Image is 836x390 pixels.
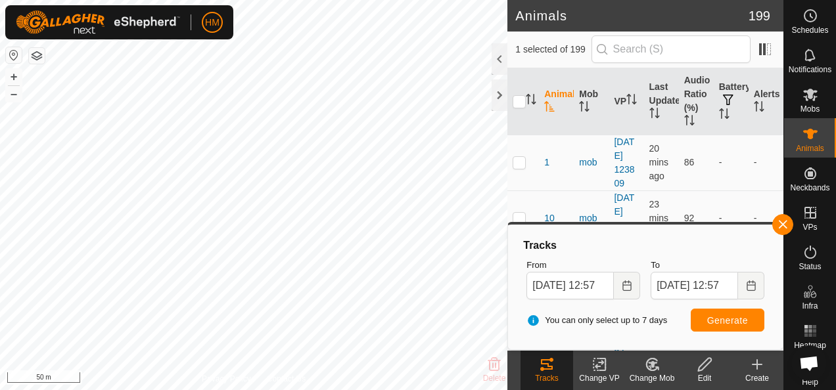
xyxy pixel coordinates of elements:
[714,190,749,246] td: -
[649,143,669,181] span: 23 Sept 2025, 12:36 pm
[684,213,695,223] span: 92
[526,96,536,106] p-sorticon: Activate to sort
[678,372,731,384] div: Edit
[714,135,749,190] td: -
[691,309,764,332] button: Generate
[649,199,669,237] span: 23 Sept 2025, 12:33 pm
[802,302,818,310] span: Infra
[592,35,751,63] input: Search (S)
[526,259,640,272] label: From
[515,43,591,56] span: 1 selected of 199
[749,190,783,246] td: -
[679,68,714,135] th: Audio Ratio (%)
[791,26,828,34] span: Schedules
[754,103,764,114] p-sorticon: Activate to sort
[651,259,764,272] label: To
[626,372,678,384] div: Change Mob
[719,110,730,121] p-sorticon: Activate to sort
[796,144,824,152] span: Animals
[749,6,770,26] span: 199
[749,135,783,190] td: -
[649,110,660,120] p-sorticon: Activate to sort
[579,156,603,169] div: mob
[626,96,637,106] p-sorticon: Activate to sort
[802,378,818,386] span: Help
[791,345,827,381] div: Open chat
[579,103,590,114] p-sorticon: Activate to sort
[644,68,679,135] th: Last Updated
[521,238,770,253] div: Tracks
[267,373,306,385] a: Contact Us
[521,372,573,384] div: Tracks
[714,68,749,135] th: Battery
[790,184,829,192] span: Neckbands
[684,157,695,167] span: 86
[789,66,831,74] span: Notifications
[614,137,634,188] a: [DATE] 123809
[802,223,817,231] span: VPs
[515,8,748,24] h2: Animals
[574,68,609,135] th: Mob
[579,211,603,225] div: mob
[6,47,22,63] button: Reset Map
[539,68,574,135] th: Animal
[202,373,251,385] a: Privacy Policy
[544,211,555,225] span: 10
[731,372,783,384] div: Create
[799,263,821,271] span: Status
[573,372,626,384] div: Change VP
[16,11,180,34] img: Gallagher Logo
[29,48,45,64] button: Map Layers
[526,314,667,327] span: You can only select up to 7 days
[749,68,783,135] th: Alerts
[609,68,643,135] th: VP
[614,192,634,244] a: [DATE] 220629
[738,272,764,299] button: Choose Date
[6,69,22,85] button: +
[684,117,695,127] p-sorticon: Activate to sort
[707,315,748,326] span: Generate
[614,272,640,299] button: Choose Date
[801,105,820,113] span: Mobs
[205,16,220,30] span: HM
[544,103,555,114] p-sorticon: Activate to sort
[794,341,826,349] span: Heatmap
[6,86,22,102] button: –
[544,156,549,169] span: 1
